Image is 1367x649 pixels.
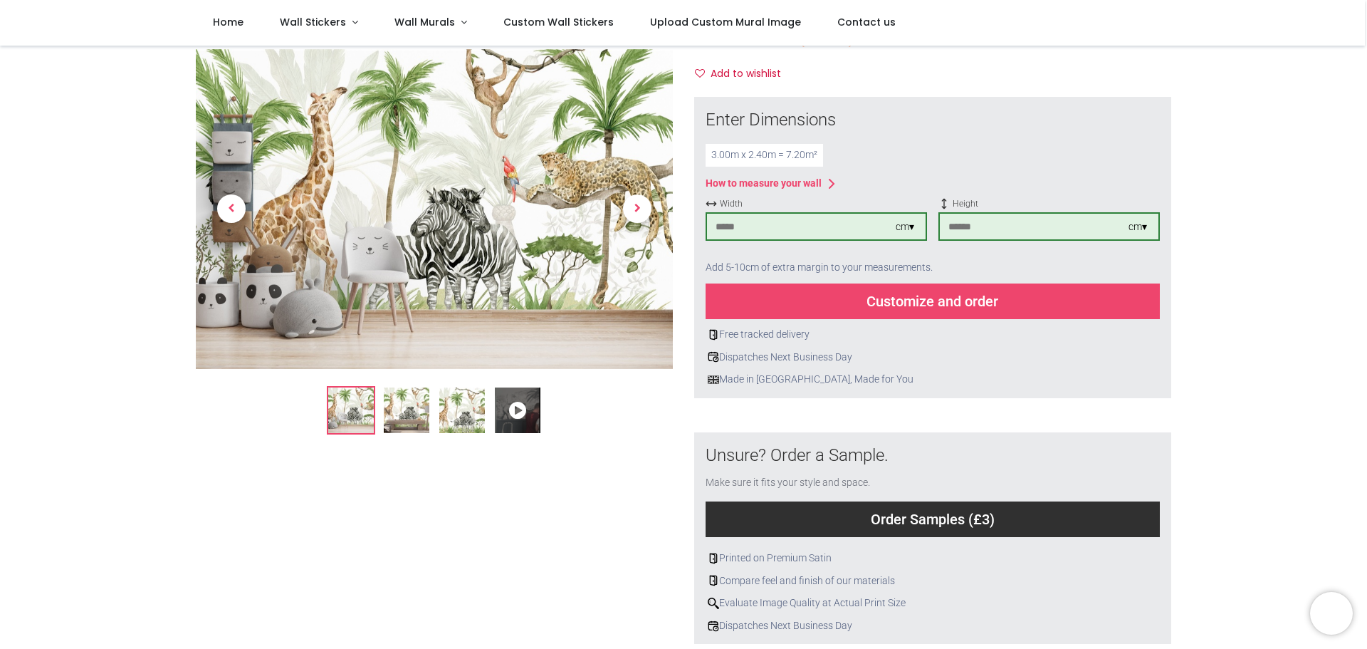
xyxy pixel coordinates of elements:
[650,15,801,29] span: Upload Custom Mural Image
[706,284,1160,319] div: Customize and order
[328,388,374,433] img: Jungle Animals Tropical Safari Wall Mural
[706,108,1160,133] div: Enter Dimensions
[394,15,455,29] span: Wall Murals
[280,15,346,29] span: Wall Stickers
[1310,592,1353,635] iframe: Brevo live chat
[706,619,1160,633] div: Dispatches Next Business Day
[213,15,243,29] span: Home
[837,15,896,29] span: Contact us
[706,574,1160,588] div: Compare feel and finish of our materials
[706,177,822,191] div: How to measure your wall
[694,62,793,86] button: Add to wishlistAdd to wishlist
[706,373,1160,387] div: Made in [GEOGRAPHIC_DATA], Made for You
[706,351,1160,365] div: Dispatches Next Business Day
[706,198,927,210] span: Width
[196,49,673,369] img: Jungle Animals Tropical Safari Wall Mural
[503,15,614,29] span: Custom Wall Stickers
[896,220,914,234] div: cm ▾
[196,98,267,321] a: Previous
[706,144,823,167] div: 3.00 m x 2.40 m = 7.20 m²
[1128,220,1147,234] div: cm ▾
[706,502,1160,537] div: Order Samples (£3)
[217,195,246,224] span: Previous
[938,198,1160,210] span: Height
[695,68,705,78] i: Add to wishlist
[384,388,429,433] img: WS-70873-02
[708,374,719,385] img: uk
[623,195,651,224] span: Next
[439,388,485,433] img: WS-70873-03
[706,551,1160,566] div: Printed on Premium Satin
[706,444,1160,468] div: Unsure? Order a Sample.
[602,98,673,321] a: Next
[706,328,1160,342] div: Free tracked delivery
[706,252,1160,284] div: Add 5-10cm of extra margin to your measurements.
[706,596,1160,611] div: Evaluate Image Quality at Actual Print Size
[706,476,1160,490] div: Make sure it fits your style and space.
